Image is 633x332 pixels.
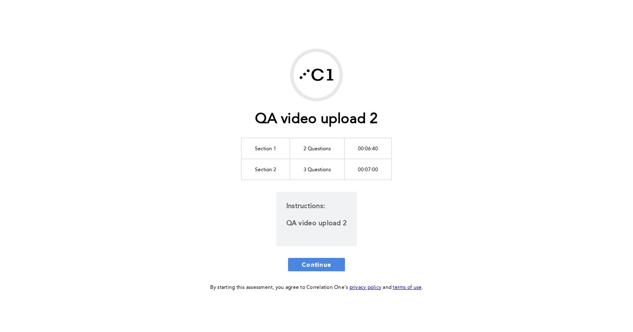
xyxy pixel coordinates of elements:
button: Continue [288,258,345,271]
span: Continue [302,260,331,268]
div: By starting this assessment, you agree to Correlation One's and . [210,283,423,292]
img: Correlation One [293,52,340,98]
a: privacy policy [350,285,382,290]
p: QA video upload 2 [286,218,347,229]
a: terms of use [393,285,422,290]
h1: QA video upload 2 [255,111,378,128]
div: Instructions: [276,192,357,246]
td: 2 Questions [290,138,345,159]
td: Section 1 [242,138,290,159]
td: 3 Questions [290,159,345,180]
td: 00:07:00 [345,159,392,180]
td: 00:06:40 [345,138,392,159]
td: Section 2 [242,159,290,180]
